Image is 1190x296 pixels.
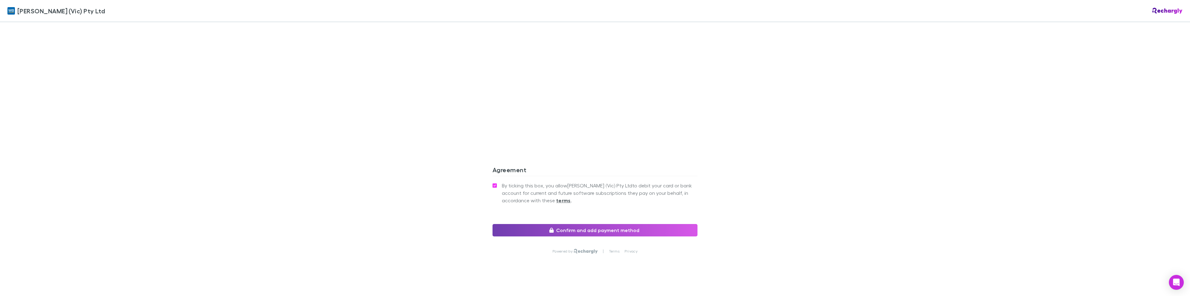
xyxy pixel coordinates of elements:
[552,249,574,254] p: Powered by
[603,249,604,254] p: |
[625,249,638,254] a: Privacy
[17,6,105,16] span: [PERSON_NAME] (Vic) Pty Ltd
[609,249,620,254] a: Terms
[493,224,697,236] button: Confirm and add payment method
[1152,8,1183,14] img: Rechargly Logo
[556,197,571,204] strong: terms
[1169,275,1184,290] div: Open Intercom Messenger
[574,249,598,254] img: Rechargly Logo
[493,166,697,176] h3: Agreement
[502,182,697,204] span: By ticking this box, you allow [PERSON_NAME] (Vic) Pty Ltd to debit your card or bank account for...
[7,7,15,15] img: William Buck (Vic) Pty Ltd's Logo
